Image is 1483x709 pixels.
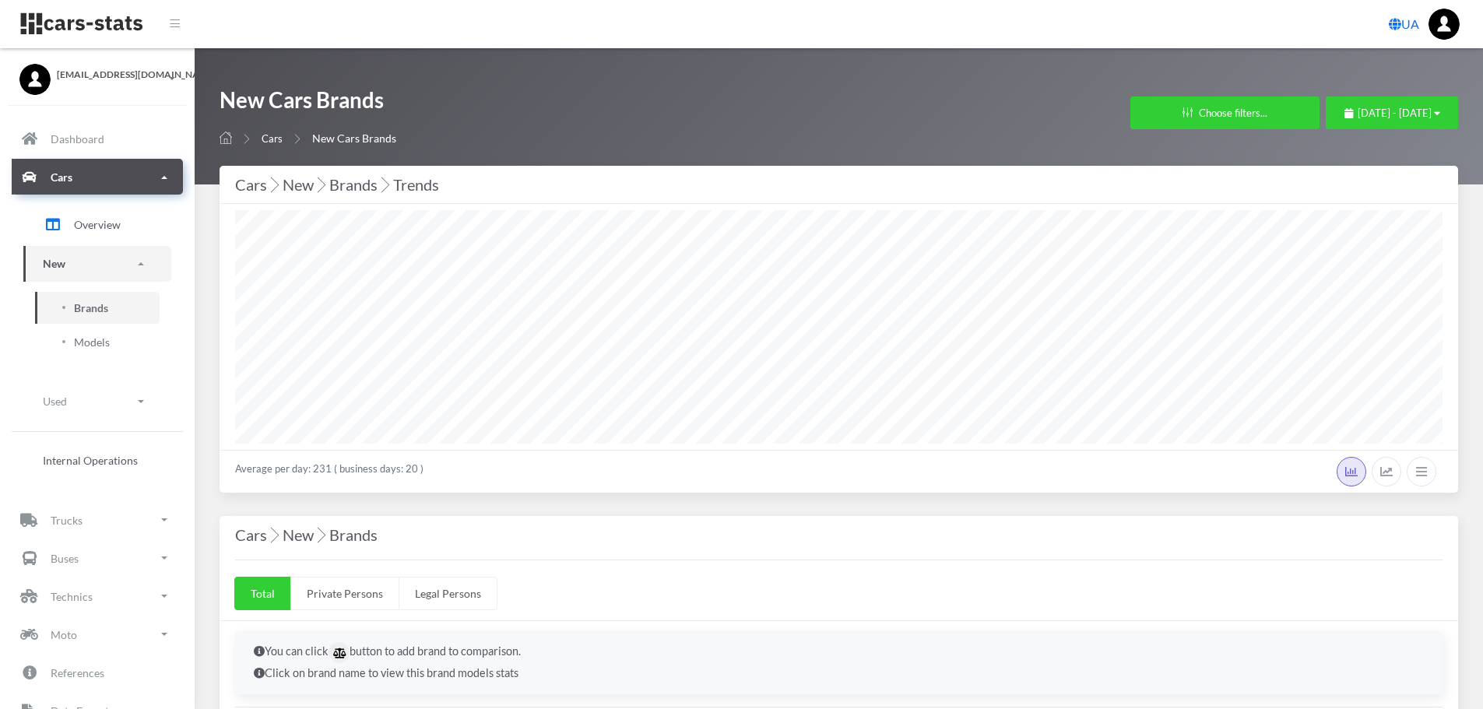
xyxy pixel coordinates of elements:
[51,129,104,149] p: Dashboard
[51,663,104,683] p: References
[35,326,160,358] a: Models
[51,511,83,530] p: Trucks
[51,167,72,187] p: Cars
[220,86,396,122] h1: New Cars Brands
[12,616,183,652] a: Moto
[235,522,1443,547] h4: Cars New Brands
[12,502,183,538] a: Trucks
[12,578,183,614] a: Technics
[74,334,110,350] span: Models
[23,384,171,419] a: Used
[51,625,77,644] p: Moto
[51,549,79,568] p: Buses
[1383,9,1425,40] a: UA
[12,655,183,690] a: References
[12,121,183,157] a: Dashboard
[12,160,183,195] a: Cars
[43,391,67,411] p: Used
[19,12,144,36] img: navbar brand
[1130,97,1320,129] button: Choose filters...
[235,631,1443,694] div: You can click button to add brand to comparison. Click on brand name to view this brand models stats
[262,132,283,145] a: Cars
[19,64,175,82] a: [EMAIL_ADDRESS][DOMAIN_NAME]
[312,132,396,145] span: New Cars Brands
[23,444,171,476] a: Internal Operations
[1326,97,1458,129] button: [DATE] - [DATE]
[57,68,175,82] span: [EMAIL_ADDRESS][DOMAIN_NAME]
[51,587,93,606] p: Technics
[234,577,291,610] a: Total
[235,172,1443,197] div: Cars New Brands Trends
[74,216,121,233] span: Overview
[1429,9,1460,40] img: ...
[220,450,1458,493] div: Average per day: 231 ( business days: 20 )
[23,247,171,282] a: New
[35,292,160,324] a: Brands
[1358,107,1432,119] span: [DATE] - [DATE]
[399,577,497,610] a: Legal Persons
[43,452,138,469] span: Internal Operations
[290,577,399,610] a: Private Persons
[74,300,108,316] span: Brands
[23,205,171,244] a: Overview
[43,254,65,274] p: New
[12,540,183,576] a: Buses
